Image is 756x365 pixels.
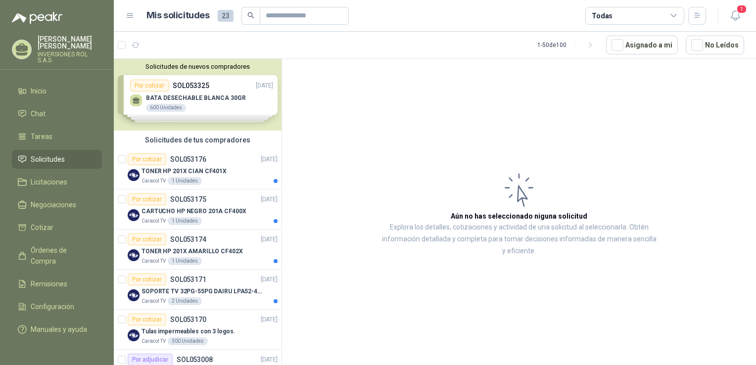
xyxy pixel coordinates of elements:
a: Órdenes de Compra [12,241,102,271]
h3: Aún no has seleccionado niguna solicitud [451,211,587,222]
p: [DATE] [261,235,278,244]
p: [DATE] [261,355,278,365]
p: Caracol TV [142,177,166,185]
p: [DATE] [261,195,278,204]
span: Órdenes de Compra [31,245,93,267]
div: Solicitudes de nuevos compradoresPor cotizarSOL053325[DATE] BATA DESECHABLE BLANCA 30GR600 Unidad... [114,59,282,131]
p: Caracol TV [142,297,166,305]
span: Configuración [31,301,74,312]
a: Configuración [12,297,102,316]
a: Manuales y ayuda [12,320,102,339]
p: [DATE] [261,315,278,324]
p: Tulas impermeables con 3 logos. [142,327,235,336]
a: Por cotizarSOL053171[DATE] Company LogoSOPORTE TV 32PG-55PG DAIRU LPA52-446KIT2Caracol TV2 Unidades [114,270,282,310]
div: 2 Unidades [168,297,202,305]
img: Company Logo [128,329,140,341]
div: Por cotizar [128,193,166,205]
p: INVERSIONES ROL S.A.S [38,51,102,63]
div: Por cotizar [128,153,166,165]
span: Remisiones [31,278,67,289]
div: Todas [592,10,613,21]
a: Remisiones [12,274,102,293]
h1: Mis solicitudes [146,8,210,23]
a: Negociaciones [12,195,102,214]
span: Tareas [31,131,52,142]
img: Company Logo [128,249,140,261]
div: Por cotizar [128,233,166,245]
div: 300 Unidades [168,337,208,345]
button: Asignado a mi [606,36,678,54]
p: TONER HP 201X AMARILLO CF402X [142,247,243,256]
img: Company Logo [128,169,140,181]
button: Solicitudes de nuevos compradores [118,63,278,70]
button: No Leídos [686,36,744,54]
span: Negociaciones [31,199,76,210]
p: SOL053008 [177,356,213,363]
p: SOL053171 [170,276,206,283]
div: Solicitudes de tus compradores [114,131,282,149]
p: SOL053176 [170,156,206,163]
span: Solicitudes [31,154,65,165]
p: [PERSON_NAME] [PERSON_NAME] [38,36,102,49]
a: Por cotizarSOL053174[DATE] Company LogoTONER HP 201X AMARILLO CF402XCaracol TV1 Unidades [114,229,282,270]
a: Solicitudes [12,150,102,169]
span: Cotizar [31,222,53,233]
div: 1 Unidades [168,217,202,225]
div: 1 - 50 de 100 [537,37,598,53]
a: Por cotizarSOL053176[DATE] Company LogoTONER HP 201X CIAN CF401XCaracol TV1 Unidades [114,149,282,189]
p: [DATE] [261,275,278,284]
a: Chat [12,104,102,123]
p: SOPORTE TV 32PG-55PG DAIRU LPA52-446KIT2 [142,287,265,296]
p: Explora los detalles, cotizaciones y actividad de una solicitud al seleccionarla. Obtén informaci... [381,222,657,257]
img: Company Logo [128,289,140,301]
div: Por cotizar [128,314,166,325]
p: SOL053175 [170,196,206,203]
p: Caracol TV [142,337,166,345]
span: search [247,12,254,19]
p: CARTUCHO HP NEGRO 201A CF400X [142,207,246,216]
p: Caracol TV [142,217,166,225]
div: Por cotizar [128,274,166,285]
a: Cotizar [12,218,102,237]
button: 1 [726,7,744,25]
a: Inicio [12,82,102,100]
img: Logo peakr [12,12,62,24]
span: Licitaciones [31,177,67,187]
p: Caracol TV [142,257,166,265]
p: TONER HP 201X CIAN CF401X [142,167,227,176]
p: SOL053170 [170,316,206,323]
span: Chat [31,108,46,119]
a: Por cotizarSOL053175[DATE] Company LogoCARTUCHO HP NEGRO 201A CF400XCaracol TV1 Unidades [114,189,282,229]
div: 1 Unidades [168,177,202,185]
span: 1 [736,4,747,14]
p: SOL053174 [170,236,206,243]
img: Company Logo [128,209,140,221]
a: Tareas [12,127,102,146]
a: Licitaciones [12,173,102,191]
span: Manuales y ayuda [31,324,87,335]
a: Por cotizarSOL053170[DATE] Company LogoTulas impermeables con 3 logos.Caracol TV300 Unidades [114,310,282,350]
span: 23 [218,10,234,22]
div: 1 Unidades [168,257,202,265]
p: [DATE] [261,155,278,164]
span: Inicio [31,86,47,96]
